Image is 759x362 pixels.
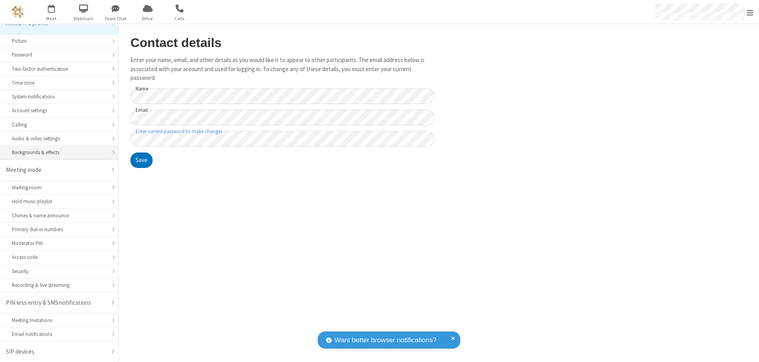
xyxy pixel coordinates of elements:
div: Hold music playlist [12,198,106,205]
div: Time zone [12,79,106,87]
img: QA Selenium DO NOT DELETE OR CHANGE [12,6,24,18]
div: Moderator PIN [12,239,106,247]
div: Audio & video settings [12,135,106,142]
input: Enter current password to make changes [130,131,434,147]
div: PIN-less entry & SMS notifications [6,298,106,307]
div: SIP devices [6,347,106,356]
span: Drive [133,15,162,22]
span: Team Chat [101,15,130,22]
div: Primary dial-in numbers [12,226,106,233]
div: Calling [12,121,106,128]
div: Backgrounds & effects [12,149,106,156]
div: Security [12,268,106,275]
input: Email [130,110,434,125]
h2: Contact details [130,36,434,50]
div: System notifications [12,93,106,100]
div: Access code [12,253,106,261]
span: Calls [165,15,194,22]
div: Recording & live streaming [12,281,106,289]
div: Picture [12,37,106,45]
div: Email notifications [12,330,106,338]
div: Chimes & name announce [12,212,106,219]
p: Enter your name, email, and other details as you would like it to appear to other participants. T... [130,56,434,83]
div: Waiting room [12,184,106,191]
div: Two-factor authentication [12,65,106,73]
div: Meeting mode [6,166,106,175]
span: Webinars [69,15,98,22]
div: Password [12,51,106,58]
input: Name [130,89,434,104]
span: Want better browser notifications? [334,335,436,345]
button: Save [130,153,153,168]
div: Account settings [12,107,106,114]
span: Meet [37,15,66,22]
div: Meeting Invitations [12,317,106,324]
